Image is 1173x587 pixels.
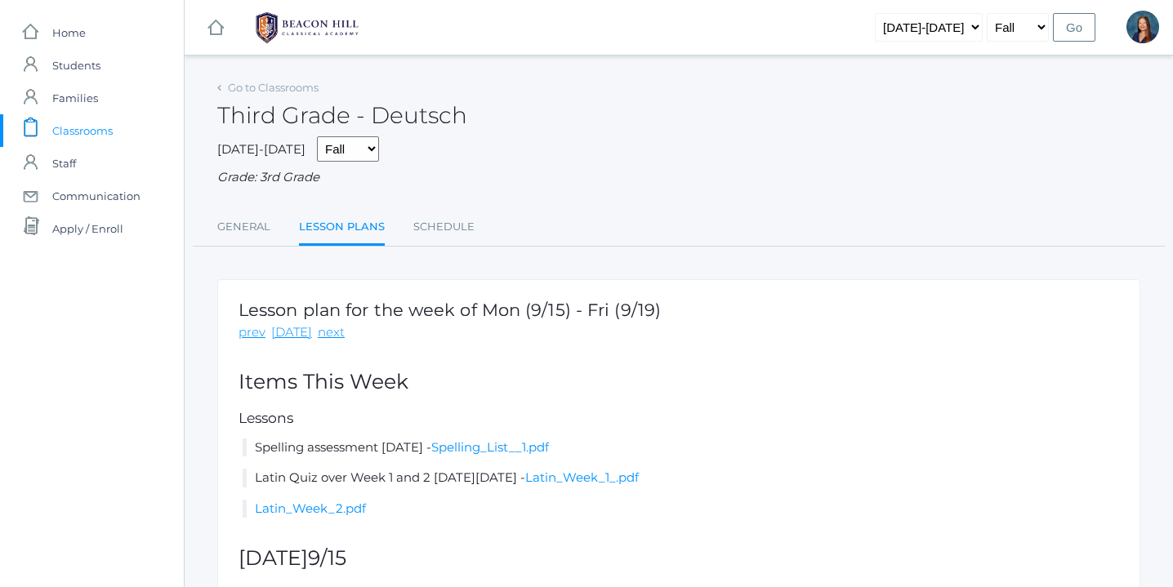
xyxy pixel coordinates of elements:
img: BHCALogos-05-308ed15e86a5a0abce9b8dd61676a3503ac9727e845dece92d48e8588c001991.png [246,7,368,48]
a: Latin_Week_2.pdf [255,500,366,516]
span: [DATE]-[DATE] [217,141,306,157]
div: Lori Webster [1126,11,1159,43]
span: Families [52,82,98,114]
a: Schedule [413,211,475,243]
div: Grade: 3rd Grade [217,168,1140,187]
h1: Lesson plan for the week of Mon (9/15) - Fri (9/19) [239,300,661,319]
li: Spelling assessment [DATE] - [243,438,1119,457]
li: Latin Quiz over Week 1 and 2 [DATE][DATE] - [243,469,1119,487]
h2: Items This Week [239,371,1119,394]
input: Go [1053,13,1095,42]
a: Latin_Week_1_.pdf [525,469,639,485]
a: Spelling_List__1.pdf [431,439,549,455]
a: General [217,211,270,243]
a: next [318,323,345,342]
h2: [DATE] [239,547,1119,570]
a: Lesson Plans [299,211,385,246]
span: Apply / Enroll [52,212,123,245]
h5: Lessons [239,411,1119,426]
a: Go to Classrooms [228,81,319,94]
a: prev [239,323,265,342]
span: 9/15 [308,545,346,570]
a: [DATE] [271,323,312,342]
h2: Third Grade - Deutsch [217,103,467,128]
span: Communication [52,180,140,212]
span: Home [52,16,86,49]
span: Classrooms [52,114,113,147]
span: Staff [52,147,76,180]
span: Students [52,49,100,82]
